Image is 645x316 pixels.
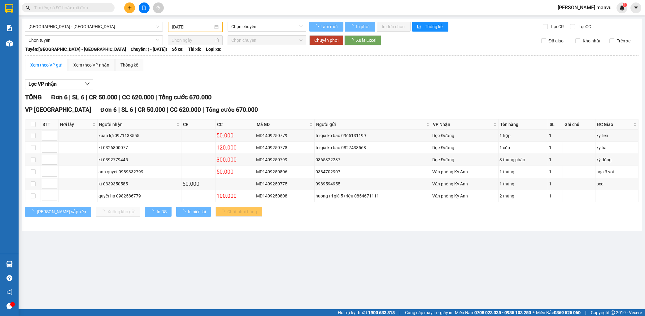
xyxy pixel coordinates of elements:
[255,178,315,190] td: MD1409250775
[256,193,313,199] div: MD1409250808
[98,168,180,175] div: anh quyet 0989332799
[6,261,13,267] img: warehouse-icon
[25,106,91,113] span: VP [GEOGRAPHIC_DATA]
[549,180,562,187] div: 1
[580,37,604,44] span: Kho nhận
[316,156,430,163] div: 0365322287
[216,131,254,140] div: 50.000
[433,121,492,128] span: VP Nhận
[170,106,201,113] span: CC 620.000
[172,24,213,30] input: 14/09/2025
[34,4,107,11] input: Tìm tên, số ĐT hoặc mã đơn
[231,36,303,45] span: Chọn chuyến
[356,23,370,30] span: In phơi
[26,6,30,10] span: search
[432,168,497,175] div: Văn phòng Kỳ Anh
[546,37,566,44] span: Đã giao
[316,132,430,139] div: tri giá ko báo 0965131199
[6,40,13,47] img: warehouse-icon
[118,106,120,113] span: |
[316,193,430,199] div: huong tri giá 5 triệu 0854671111
[533,311,534,314] span: ⚪️
[455,309,531,316] span: Miền Nam
[182,180,214,188] div: 50.000
[499,144,547,151] div: 1 xốp
[633,5,639,11] span: caret-down
[6,25,13,31] img: solution-icon
[499,168,547,175] div: 1 thùng
[25,47,126,52] b: Tuyến: [GEOGRAPHIC_DATA] - [GEOGRAPHIC_DATA]
[255,166,315,178] td: MD1409250806
[181,119,216,130] th: CR
[98,144,180,151] div: kt 0326800077
[255,142,315,154] td: MD1409250778
[549,23,565,30] span: Lọc CR
[255,154,315,166] td: MD1409250799
[316,121,425,128] span: Người gửi
[139,2,150,13] button: file-add
[86,93,87,101] span: |
[135,106,136,113] span: |
[549,144,562,151] div: 1
[120,62,138,68] div: Thống kê
[432,156,497,163] div: Dọc Đường
[85,81,90,86] span: down
[320,23,338,30] span: Làm mới
[256,168,313,175] div: MD1409250806
[7,303,12,309] span: message
[124,2,135,13] button: plus
[499,156,547,163] div: 3 thùng pháo
[188,46,201,53] span: Tài xế:
[412,22,448,32] button: bar-chartThống kê
[536,309,581,316] span: Miền Bắc
[576,23,592,30] span: Lọc CC
[7,289,12,295] span: notification
[431,130,499,142] td: Dọc Đường
[167,106,168,113] span: |
[499,193,547,199] div: 2 thùng
[256,144,313,151] div: MD1409250778
[216,192,254,200] div: 100.000
[203,106,204,113] span: |
[25,207,91,217] button: [PERSON_NAME] sắp xếp
[316,144,430,151] div: tri giá ko báo 0827438568
[432,180,497,187] div: Văn phòng Kỳ Anh
[596,156,637,163] div: kỳ đồng
[99,121,175,128] span: Người nhận
[611,310,615,315] span: copyright
[309,35,343,45] button: Chuyển phơi
[131,46,167,53] span: Chuyến: ( - [DATE])
[255,190,315,202] td: MD1409250808
[98,193,180,199] div: quyết hạ 0982586779
[216,119,255,130] th: CC
[60,121,91,128] span: Nơi lấy
[25,93,42,101] span: TỔNG
[159,93,211,101] span: Tổng cước 670.000
[256,156,313,163] div: MD1409250799
[41,119,59,130] th: STT
[25,79,93,89] button: Lọc VP nhận
[28,36,159,45] span: Chọn tuyến
[96,207,140,217] button: Xuống kho gửi
[563,119,595,130] th: Ghi chú
[614,37,633,44] span: Trên xe
[431,178,499,190] td: Văn phòng Kỳ Anh
[431,166,499,178] td: Văn phòng Kỳ Anh
[596,180,637,187] div: bxe
[172,37,213,44] input: Chọn ngày
[338,309,395,316] span: Hỗ trợ kỹ thuật:
[356,37,376,44] span: Xuất Excel
[122,93,154,101] span: CC 620.000
[172,46,184,53] span: Số xe:
[309,22,343,32] button: Làm mới
[145,207,172,217] button: In DS
[89,93,117,101] span: CR 50.000
[98,156,180,163] div: kt 0392779445
[155,93,157,101] span: |
[256,180,313,187] div: MD1409250775
[30,210,37,214] span: loading
[624,3,626,7] span: 1
[623,3,627,7] sup: 1
[499,119,548,130] th: Tên hàng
